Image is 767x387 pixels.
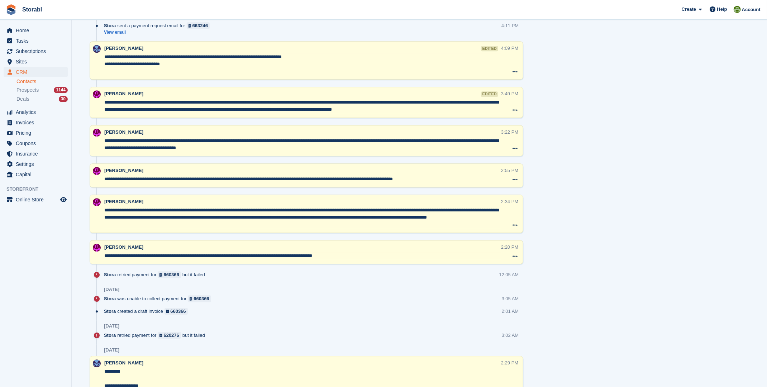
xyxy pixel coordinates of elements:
[104,332,116,339] span: Stora
[6,186,71,193] span: Storefront
[16,67,59,77] span: CRM
[16,128,59,138] span: Pricing
[104,22,116,29] span: Stora
[188,295,211,302] a: 660366
[502,295,519,302] div: 3:05 AM
[104,91,143,96] span: [PERSON_NAME]
[734,6,741,13] img: Shurrelle Harrington
[104,295,116,302] span: Stora
[104,287,119,292] div: [DATE]
[501,198,518,205] div: 2:34 PM
[104,199,143,204] span: [PERSON_NAME]
[164,271,179,278] div: 660366
[501,90,518,97] div: 3:49 PM
[481,46,498,51] div: edited
[501,359,518,366] div: 2:29 PM
[502,308,519,315] div: 2:01 AM
[16,118,59,128] span: Invoices
[54,87,68,93] div: 1144
[19,4,45,15] a: Storabl
[93,359,101,367] img: Tegan Ewart
[4,169,68,180] a: menu
[104,308,191,315] div: created a draft invoice
[16,96,29,102] span: Deals
[6,4,16,15] img: stora-icon-8386f47178a22dfd0bd8f6a31ec36ba5ce8667c1dd55bd0f319d3a0aa187defe.svg
[717,6,727,13] span: Help
[16,86,68,94] a: Prospects 1144
[4,25,68,35] a: menu
[104,332,209,339] div: retried payment for but it failed
[4,149,68,159] a: menu
[16,169,59,180] span: Capital
[104,129,143,135] span: [PERSON_NAME]
[742,6,761,13] span: Account
[502,332,519,339] div: 3:02 AM
[158,332,181,339] a: 620276
[104,271,116,278] span: Stora
[16,107,59,117] span: Analytics
[499,271,519,278] div: 12:05 AM
[4,36,68,46] a: menu
[16,87,39,94] span: Prospects
[187,22,210,29] a: 663246
[164,332,179,339] div: 620276
[16,195,59,205] span: Online Store
[501,45,518,52] div: 4:09 PM
[4,46,68,56] a: menu
[165,308,188,315] a: 660366
[104,295,215,302] div: was unable to collect payment for
[16,159,59,169] span: Settings
[192,22,208,29] div: 663246
[4,159,68,169] a: menu
[104,168,143,173] span: [PERSON_NAME]
[4,57,68,67] a: menu
[16,78,68,85] a: Contacts
[104,46,143,51] span: [PERSON_NAME]
[104,360,143,365] span: [PERSON_NAME]
[16,138,59,148] span: Coupons
[104,323,119,329] div: [DATE]
[4,118,68,128] a: menu
[4,128,68,138] a: menu
[93,198,101,206] img: Helen Morton
[4,67,68,77] a: menu
[4,138,68,148] a: menu
[4,107,68,117] a: menu
[501,129,518,135] div: 3:22 PM
[59,96,68,102] div: 30
[481,91,498,97] div: edited
[170,308,186,315] div: 660366
[93,167,101,175] img: Helen Morton
[16,46,59,56] span: Subscriptions
[158,271,181,278] a: 660366
[104,308,116,315] span: Stora
[104,244,143,250] span: [PERSON_NAME]
[104,22,213,29] div: sent a payment request email for
[501,22,519,29] div: 4:11 PM
[682,6,696,13] span: Create
[93,244,101,252] img: Helen Morton
[104,347,119,353] div: [DATE]
[16,36,59,46] span: Tasks
[93,90,101,98] img: Helen Morton
[93,45,101,53] img: Tegan Ewart
[16,149,59,159] span: Insurance
[16,57,59,67] span: Sites
[93,129,101,137] img: Helen Morton
[16,95,68,103] a: Deals 30
[104,29,213,35] a: View email
[501,244,518,250] div: 2:20 PM
[16,25,59,35] span: Home
[501,167,518,174] div: 2:55 PM
[59,195,68,204] a: Preview store
[104,271,209,278] div: retried payment for but it failed
[194,295,209,302] div: 660366
[4,195,68,205] a: menu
